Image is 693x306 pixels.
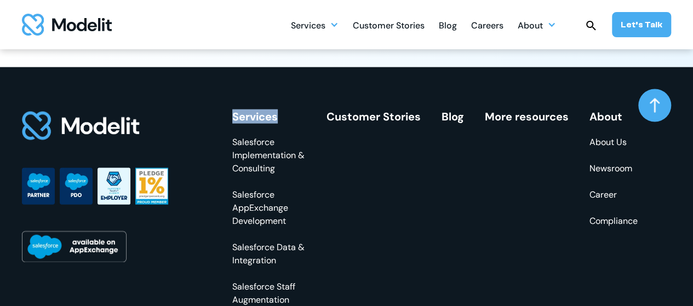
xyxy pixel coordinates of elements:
a: Salesforce Implementation & Consulting [232,136,306,175]
div: About [589,111,638,123]
a: Salesforce AppExchange Development [232,188,306,228]
a: Salesforce Data & Integration [232,241,306,267]
a: Careers [471,14,503,36]
a: Compliance [589,215,638,228]
a: Career [589,188,638,201]
div: Services [291,14,339,36]
a: Newsroom [589,162,638,175]
a: More resources [485,109,569,124]
div: Let’s Talk [621,19,662,31]
a: home [22,14,112,36]
div: About [518,14,556,36]
div: Blog [439,16,457,37]
div: Services [291,16,325,37]
img: modelit logo [22,14,112,36]
a: Customer Stories [353,14,425,36]
div: Careers [471,16,503,37]
a: About Us [589,136,638,149]
div: Services [232,111,306,123]
a: Let’s Talk [612,12,671,37]
div: Customer Stories [353,16,425,37]
a: Blog [442,109,464,124]
img: footer logo [22,111,140,142]
a: Customer Stories [327,109,421,124]
a: Blog [439,14,457,36]
div: About [518,16,543,37]
img: arrow up [650,98,660,113]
